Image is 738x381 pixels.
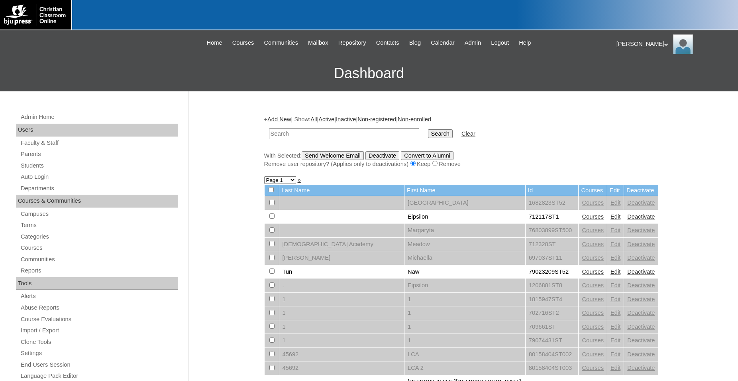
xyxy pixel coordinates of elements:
a: Edit [610,268,620,275]
a: Deactivate [627,296,655,302]
a: Parents [20,149,178,159]
a: Courses [228,38,258,47]
a: Students [20,161,178,171]
td: LCA 2 [404,361,525,375]
a: Terms [20,220,178,230]
td: 1682823ST52 [526,196,579,210]
a: Communities [260,38,302,47]
a: Courses [582,213,604,220]
td: Meadow [404,238,525,251]
div: Remove user repository? (Applies only to deactivations) Keep Remove [264,160,659,168]
td: Eipsilon [404,279,525,292]
a: Repository [334,38,370,47]
a: Courses [582,324,604,330]
a: Settings [20,348,178,358]
a: Edit [610,241,620,247]
a: Clone Tools [20,337,178,347]
a: Edit [610,255,620,261]
a: Deactivate [627,227,655,233]
span: Admin [465,38,481,47]
span: Help [519,38,531,47]
a: Help [515,38,535,47]
td: Tun [279,265,404,279]
a: Contacts [372,38,403,47]
a: Admin Home [20,112,178,122]
a: Edit [610,365,620,371]
span: Logout [491,38,509,47]
a: Courses [582,365,604,371]
td: 1 [279,320,404,334]
div: Users [16,124,178,136]
a: Active [318,116,334,122]
td: 45692 [279,348,404,361]
td: Naw [404,265,525,279]
a: Deactivate [627,213,655,220]
td: First Name [404,185,525,196]
td: . [279,279,404,292]
a: Deactivate [627,351,655,357]
a: Edit [610,310,620,316]
a: Edit [610,351,620,357]
td: Edit [607,185,624,196]
td: 1 [404,334,525,347]
a: Courses [582,199,604,206]
a: Blog [405,38,425,47]
a: Deactivate [627,337,655,343]
a: Deactivate [627,310,655,316]
a: Courses [582,310,604,316]
td: 1 [404,320,525,334]
a: Deactivate [627,268,655,275]
a: Deactivate [627,324,655,330]
a: Import / Export [20,326,178,336]
a: Admin [461,38,485,47]
td: [DEMOGRAPHIC_DATA] Academy [279,238,404,251]
a: Edit [610,296,620,302]
td: [PERSON_NAME] [279,251,404,265]
img: logo-white.png [4,4,67,26]
td: 702716ST2 [526,306,579,320]
input: Send Welcome Email [302,151,364,160]
a: » [298,177,301,183]
a: Courses [582,296,604,302]
img: Jonelle Rodriguez [673,34,693,54]
td: 1815947ST4 [526,293,579,306]
a: Courses [582,227,604,233]
a: Courses [582,282,604,288]
span: Mailbox [308,38,328,47]
div: Tools [16,277,178,290]
span: Home [207,38,222,47]
a: Deactivate [627,282,655,288]
a: Deactivate [627,255,655,261]
h3: Dashboard [4,55,734,91]
td: 1 [404,293,525,306]
a: Home [203,38,226,47]
a: Deactivate [627,241,655,247]
span: Courses [232,38,254,47]
td: 80158404ST003 [526,361,579,375]
a: Categories [20,232,178,242]
td: Last Name [279,185,404,196]
td: 79023209ST52 [526,265,579,279]
a: Reports [20,266,178,276]
a: Courses [582,255,604,261]
a: Add New [267,116,291,122]
a: Faculty & Staff [20,138,178,148]
a: Edit [610,227,620,233]
a: All [310,116,317,122]
a: End Users Session [20,360,178,370]
td: 79074431ST [526,334,579,347]
a: Edit [610,324,620,330]
a: Courses [582,268,604,275]
td: 1 [279,293,404,306]
td: 712328ST [526,238,579,251]
a: Course Evaluations [20,314,178,324]
div: With Selected: [264,151,659,168]
a: Logout [487,38,513,47]
div: + | Show: | | | | [264,115,659,168]
input: Search [269,128,419,139]
a: Auto Login [20,172,178,182]
a: Mailbox [304,38,332,47]
a: Clear [461,130,475,137]
td: 697037ST11 [526,251,579,265]
td: 1 [404,306,525,320]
